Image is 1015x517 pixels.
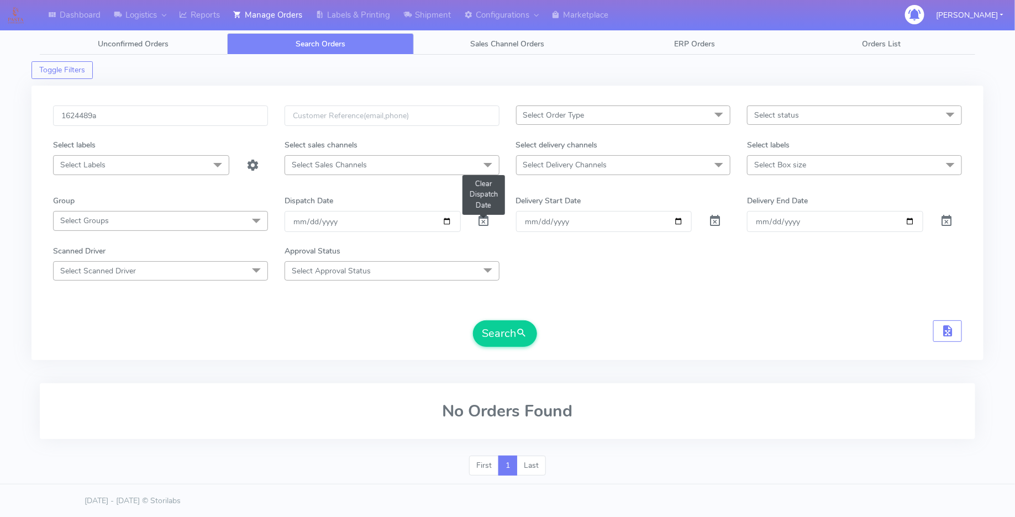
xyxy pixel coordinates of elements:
[747,195,808,207] label: Delivery End Date
[53,245,106,257] label: Scanned Driver
[292,266,371,276] span: Select Approval Status
[53,105,268,126] input: Order Id
[863,39,901,49] span: Orders List
[60,215,109,226] span: Select Groups
[516,195,581,207] label: Delivery Start Date
[292,160,367,170] span: Select Sales Channels
[674,39,715,49] span: ERP Orders
[523,160,607,170] span: Select Delivery Channels
[285,139,357,151] label: Select sales channels
[754,160,806,170] span: Select Box size
[473,320,537,347] button: Search
[470,39,544,49] span: Sales Channel Orders
[31,61,93,79] button: Toggle Filters
[516,139,598,151] label: Select delivery channels
[60,266,136,276] span: Select Scanned Driver
[523,110,585,120] span: Select Order Type
[754,110,799,120] span: Select status
[747,139,790,151] label: Select labels
[53,402,962,420] h2: No Orders Found
[98,39,169,49] span: Unconfirmed Orders
[60,160,106,170] span: Select Labels
[285,245,340,257] label: Approval Status
[296,39,345,49] span: Search Orders
[53,195,75,207] label: Group
[285,195,333,207] label: Dispatch Date
[928,4,1012,27] button: [PERSON_NAME]
[285,105,499,126] input: Customer Reference(email,phone)
[40,33,975,55] ul: Tabs
[498,456,517,476] a: 1
[53,139,96,151] label: Select labels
